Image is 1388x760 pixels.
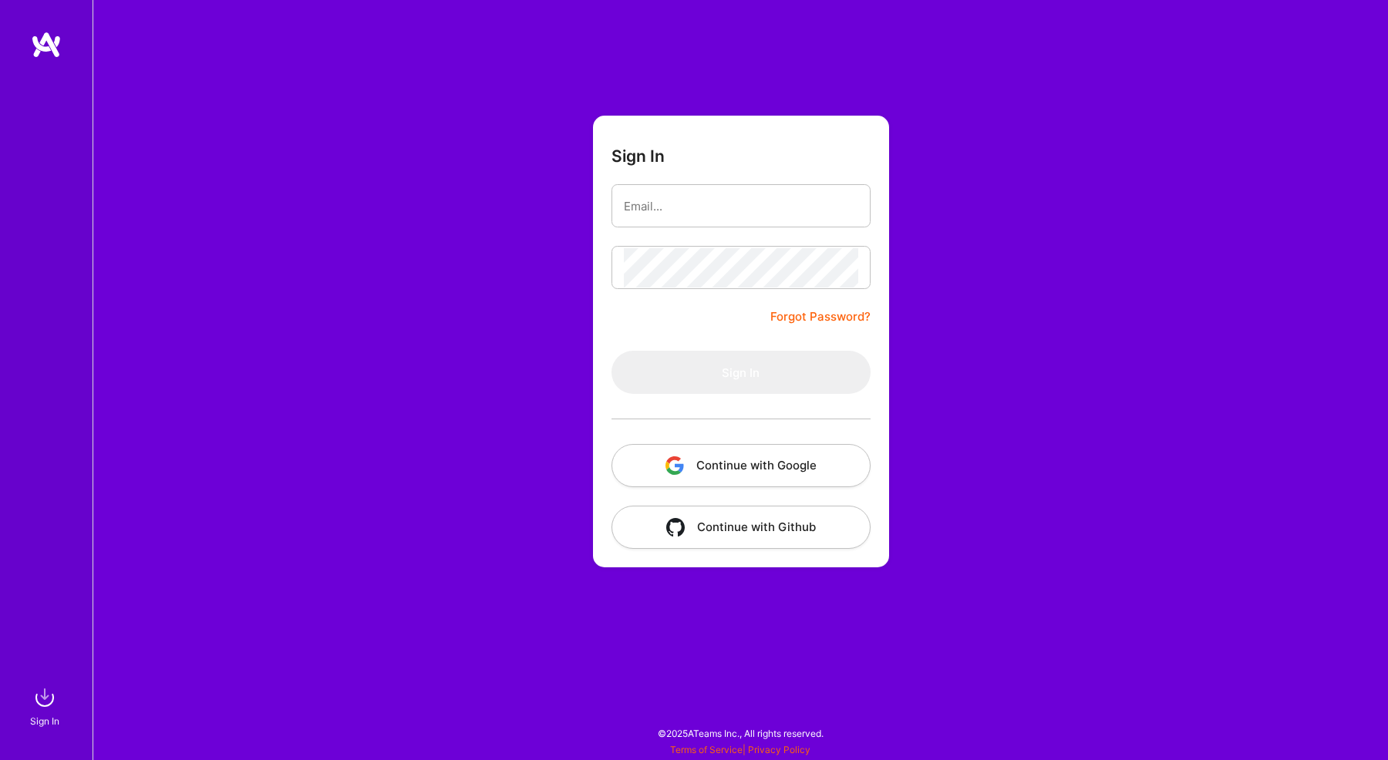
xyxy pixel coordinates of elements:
[611,146,665,166] h3: Sign In
[666,518,685,536] img: icon
[670,744,743,755] a: Terms of Service
[770,308,871,326] a: Forgot Password?
[29,682,60,713] img: sign in
[665,456,684,475] img: icon
[30,713,59,729] div: Sign In
[32,682,60,729] a: sign inSign In
[624,187,858,226] input: Email...
[670,744,810,755] span: |
[611,351,871,394] button: Sign In
[748,744,810,755] a: Privacy Policy
[611,506,871,549] button: Continue with Github
[93,714,1388,752] div: © 2025 ATeams Inc., All rights reserved.
[611,444,871,487] button: Continue with Google
[31,31,62,59] img: logo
